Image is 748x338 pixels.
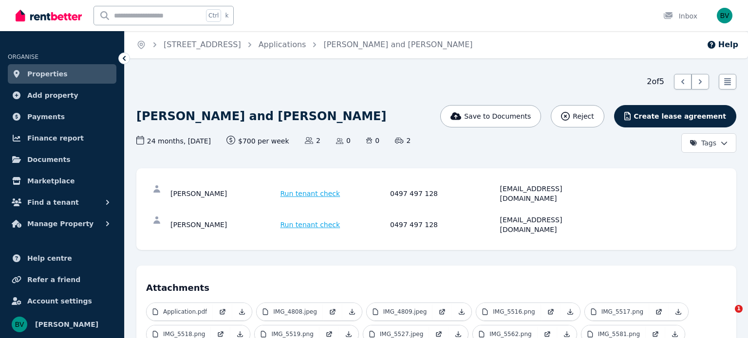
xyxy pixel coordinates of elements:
a: [PERSON_NAME] and [PERSON_NAME] [323,40,472,49]
a: IMG_5517.png [585,303,649,320]
a: IMG_5516.png [476,303,541,320]
span: 24 months , [DATE] [136,136,211,146]
p: Application.pdf [163,308,207,316]
a: [STREET_ADDRESS] [164,40,241,49]
span: Account settings [27,295,92,307]
div: [PERSON_NAME] [170,215,278,234]
a: Properties [8,64,116,84]
a: Download Attachment [669,303,688,320]
div: Inbox [663,11,697,21]
p: IMG_5562.png [489,330,531,338]
p: IMG_5527.jpeg [380,330,424,338]
a: Documents [8,150,116,169]
a: IMG_4809.jpeg [367,303,433,320]
img: Benmon Mammen Varghese [717,8,732,23]
div: 0497 497 128 [390,184,497,203]
span: Find a tenant [27,196,79,208]
h1: [PERSON_NAME] and [PERSON_NAME] [136,108,386,124]
a: Download Attachment [232,303,252,320]
span: $700 per week [226,136,289,146]
a: IMG_4808.jpeg [257,303,323,320]
p: IMG_5518.png [163,330,205,338]
span: Finance report [27,132,84,144]
a: Open in new Tab [432,303,452,320]
span: 2 of 5 [647,76,664,88]
span: 0 [366,136,379,145]
span: 0 [336,136,351,145]
a: Open in new Tab [213,303,232,320]
span: Create lease agreement [634,111,726,121]
span: 2 [305,136,320,145]
a: Help centre [8,249,116,268]
p: IMG_5581.png [598,330,640,338]
button: Create lease agreement [614,105,736,127]
button: Find a tenant [8,193,116,212]
div: [PERSON_NAME] [170,184,278,203]
a: Application.pdf [147,303,213,320]
div: [EMAIL_ADDRESS][DOMAIN_NAME] [500,184,607,203]
span: Run tenant check [280,189,340,198]
a: Open in new Tab [323,303,342,320]
p: IMG_5517.png [601,308,643,316]
a: Open in new Tab [649,303,669,320]
img: RentBetter [16,8,82,23]
div: [EMAIL_ADDRESS][DOMAIN_NAME] [500,215,607,234]
iframe: Intercom live chat [715,305,738,328]
nav: Breadcrumb [125,31,484,58]
button: Tags [681,133,736,153]
span: Payments [27,111,65,123]
a: Finance report [8,128,116,148]
span: Add property [27,89,78,101]
span: Properties [27,68,68,80]
span: 2 [395,136,411,145]
span: Reject [573,111,594,121]
span: Marketplace [27,175,75,187]
h4: Attachments [146,275,727,295]
span: Save to Documents [464,111,531,121]
a: Payments [8,107,116,126]
div: 0497 497 128 [390,215,497,234]
a: Download Attachment [561,303,580,320]
button: Save to Documents [440,105,542,127]
span: Ctrl [206,9,221,22]
span: Manage Property [27,218,93,230]
span: Help centre [27,252,72,264]
a: Open in new Tab [541,303,561,320]
p: IMG_5519.png [271,330,313,338]
span: Tags [690,138,716,148]
span: Refer a friend [27,274,80,285]
a: Applications [259,40,306,49]
p: IMG_5516.png [493,308,535,316]
a: Download Attachment [452,303,471,320]
span: [PERSON_NAME] [35,319,98,330]
a: Marketplace [8,171,116,191]
a: Refer a friend [8,270,116,289]
span: Documents [27,154,71,165]
p: IMG_4808.jpeg [273,308,317,316]
span: k [225,12,228,19]
span: Run tenant check [280,220,340,230]
a: Download Attachment [342,303,362,320]
span: 1 [735,305,743,313]
button: Manage Property [8,214,116,233]
a: Account settings [8,291,116,311]
button: Help [707,39,738,51]
a: Add property [8,86,116,105]
button: Reject [551,105,604,127]
span: ORGANISE [8,53,38,60]
img: Benmon Mammen Varghese [12,317,27,332]
p: IMG_4809.jpeg [383,308,427,316]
